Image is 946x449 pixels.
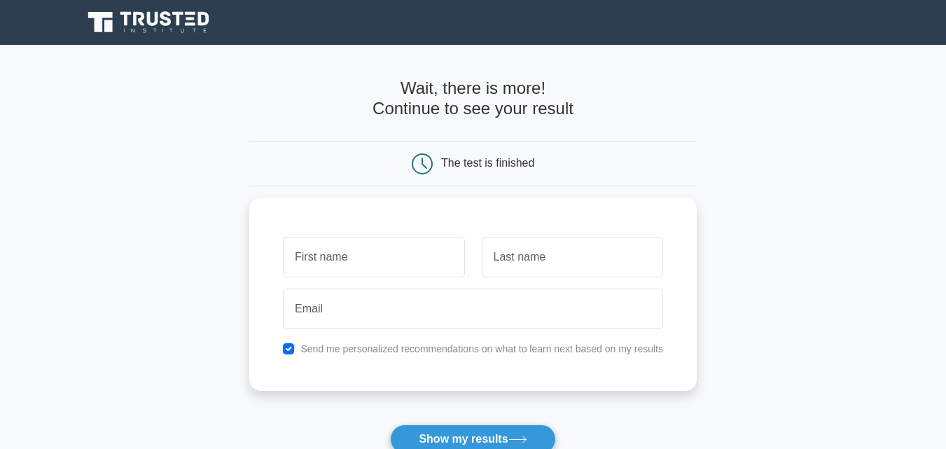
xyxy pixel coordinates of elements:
input: First name [283,237,464,277]
input: Email [283,289,663,329]
input: Last name [482,237,663,277]
label: Send me personalized recommendations on what to learn next based on my results [300,343,663,354]
div: The test is finished [441,157,534,169]
h4: Wait, there is more! Continue to see your result [249,78,697,119]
